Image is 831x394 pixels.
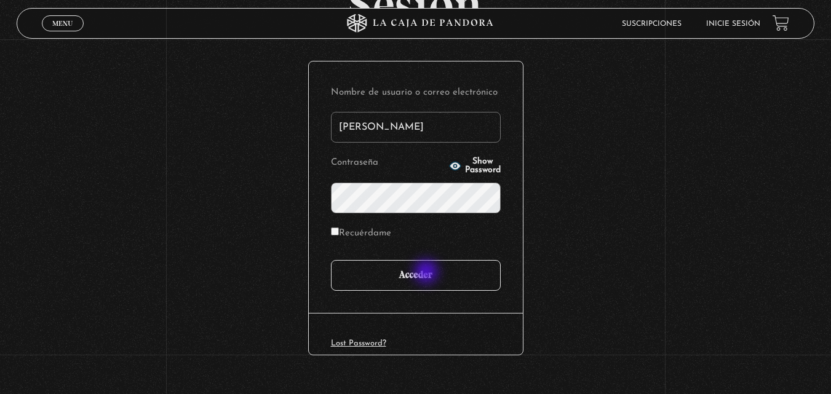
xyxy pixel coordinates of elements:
input: Acceder [331,260,501,291]
label: Recuérdame [331,224,391,243]
label: Nombre de usuario o correo electrónico [331,84,501,103]
a: View your shopping cart [773,15,789,31]
a: Lost Password? [331,339,386,347]
a: Suscripciones [622,20,682,28]
label: Contraseña [331,154,445,173]
button: Show Password [449,157,501,175]
span: Menu [52,20,73,27]
a: Inicie sesión [706,20,760,28]
input: Recuérdame [331,227,339,235]
span: Show Password [465,157,501,175]
span: Cerrar [48,30,77,39]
